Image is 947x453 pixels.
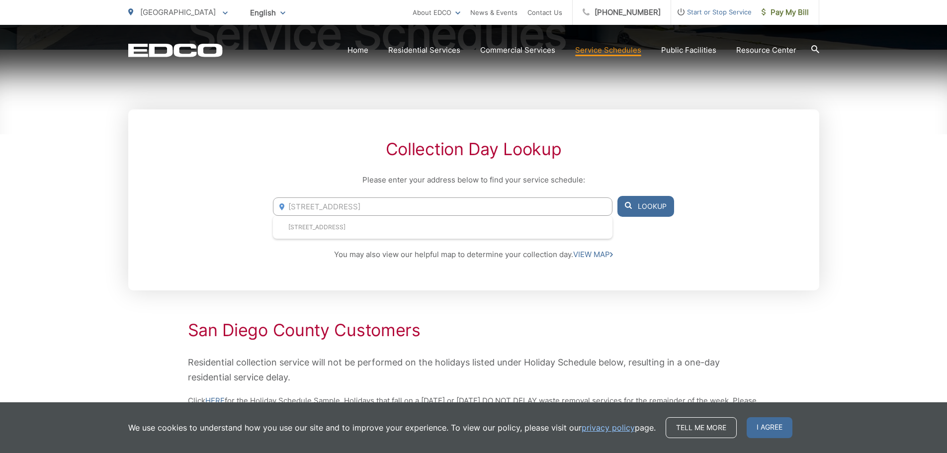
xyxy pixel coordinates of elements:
[243,4,293,21] span: English
[188,355,760,385] p: Residential collection service will not be performed on the holidays listed under Holiday Schedul...
[273,139,674,159] h2: Collection Day Lookup
[762,6,809,18] span: Pay My Bill
[582,422,635,434] a: privacy policy
[388,44,460,56] a: Residential Services
[575,44,641,56] a: Service Schedules
[747,417,792,438] span: I agree
[128,422,656,434] p: We use cookies to understand how you use our site and to improve your experience. To view our pol...
[480,44,555,56] a: Commercial Services
[188,320,760,340] h2: San Diego County Customers
[205,395,225,407] a: HERE
[140,7,216,17] span: [GEOGRAPHIC_DATA]
[273,174,674,186] p: Please enter your address below to find your service schedule:
[413,6,460,18] a: About EDCO
[188,395,760,431] p: Click for the Holiday Schedule Sample. Holidays that fall on a [DATE] or [DATE] DO NOT DELAY wast...
[527,6,562,18] a: Contact Us
[736,44,796,56] a: Resource Center
[661,44,716,56] a: Public Facilities
[617,196,674,217] button: Lookup
[273,197,612,216] input: Enter Address
[573,249,613,261] a: VIEW MAP
[128,43,223,57] a: EDCD logo. Return to the homepage.
[347,44,368,56] a: Home
[273,249,674,261] p: You may also view our helpful map to determine your collection day.
[470,6,517,18] a: News & Events
[273,220,612,235] li: [STREET_ADDRESS]
[666,417,737,438] a: Tell me more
